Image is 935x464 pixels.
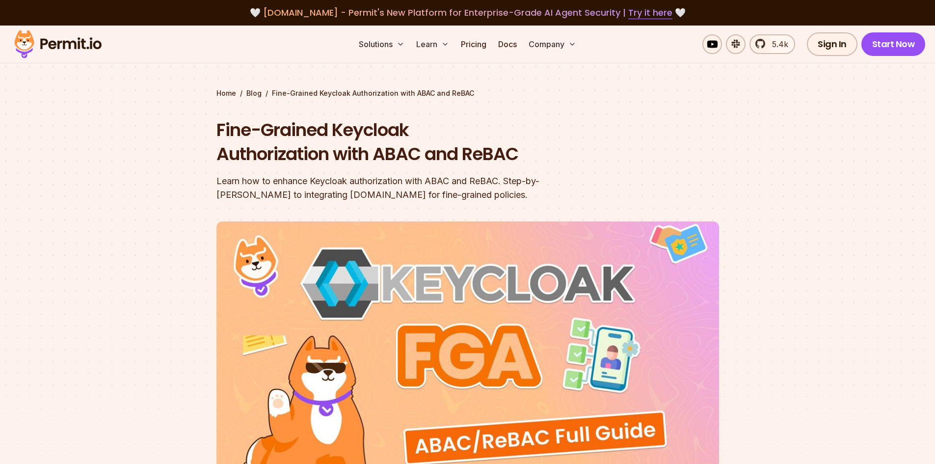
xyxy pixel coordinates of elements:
[457,34,490,54] a: Pricing
[525,34,580,54] button: Company
[494,34,521,54] a: Docs
[749,34,795,54] a: 5.4k
[355,34,408,54] button: Solutions
[861,32,926,56] a: Start Now
[412,34,453,54] button: Learn
[263,6,672,19] span: [DOMAIN_NAME] - Permit's New Platform for Enterprise-Grade AI Agent Security |
[24,6,911,20] div: 🤍 🤍
[246,88,262,98] a: Blog
[216,88,236,98] a: Home
[216,174,593,202] div: Learn how to enhance Keycloak authorization with ABAC and ReBAC. Step-by-[PERSON_NAME] to integra...
[216,118,593,166] h1: Fine-Grained Keycloak Authorization with ABAC and ReBAC
[10,27,106,61] img: Permit logo
[628,6,672,19] a: Try it here
[807,32,857,56] a: Sign In
[766,38,788,50] span: 5.4k
[216,88,719,98] div: / /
